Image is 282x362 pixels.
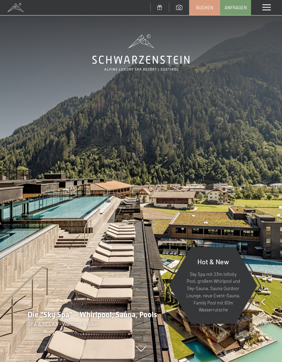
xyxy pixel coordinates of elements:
[220,0,251,15] a: Anfragen
[169,247,258,324] a: Hot & New Sky Spa mit 23m Infinity Pool, großem Whirlpool und Sky-Sauna, Sauna Outdoor Lounge, ne...
[28,321,100,327] span: SPA & RELAX - Wandern & Biken
[196,4,213,11] span: Buchen
[225,4,247,11] span: Anfragen
[197,257,229,266] span: Hot & New
[28,310,157,319] span: Die "Sky Spa" - Whirlpool, Sauna, Pools
[189,0,220,15] a: Buchen
[260,320,262,328] span: 1
[186,271,241,314] p: Sky Spa mit 23m Infinity Pool, großem Whirlpool und Sky-Sauna, Sauna Outdoor Lounge, neue Event-S...
[264,320,267,328] span: 8
[262,320,264,328] span: /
